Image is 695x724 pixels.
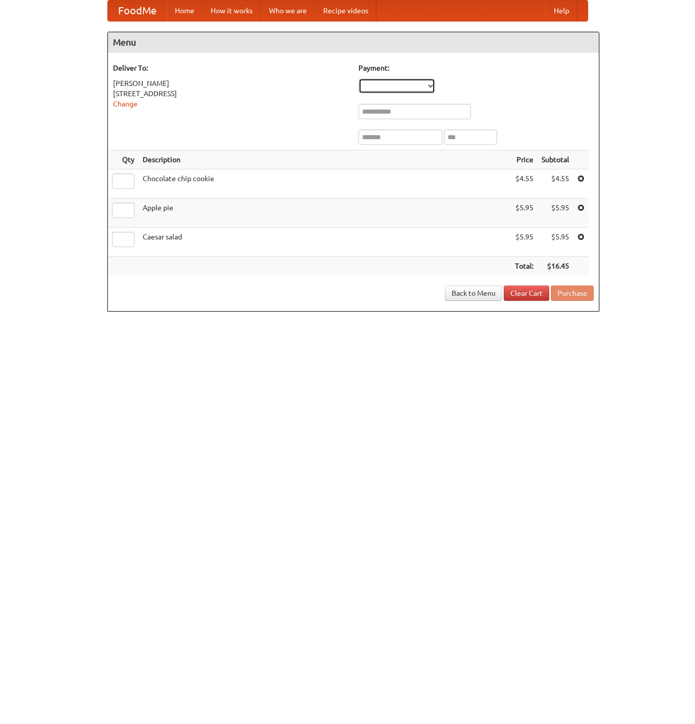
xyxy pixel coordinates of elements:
h4: Menu [108,32,599,53]
td: $5.95 [511,228,537,257]
th: Total: [511,257,537,276]
a: FoodMe [108,1,167,21]
a: Back to Menu [445,286,502,301]
a: Change [113,100,138,108]
a: How it works [203,1,261,21]
a: Who we are [261,1,315,21]
td: $5.95 [537,199,573,228]
td: $5.95 [537,228,573,257]
a: Recipe videos [315,1,376,21]
h5: Payment: [358,63,594,73]
th: Description [139,150,511,169]
button: Purchase [551,286,594,301]
th: $16.45 [537,257,573,276]
th: Price [511,150,537,169]
td: Chocolate chip cookie [139,169,511,199]
a: Home [167,1,203,21]
td: Caesar salad [139,228,511,257]
h5: Deliver To: [113,63,348,73]
a: Clear Cart [504,286,549,301]
th: Subtotal [537,150,573,169]
div: [PERSON_NAME] [113,78,348,89]
th: Qty [108,150,139,169]
a: Help [546,1,577,21]
td: $4.55 [537,169,573,199]
td: $5.95 [511,199,537,228]
td: Apple pie [139,199,511,228]
div: [STREET_ADDRESS] [113,89,348,99]
td: $4.55 [511,169,537,199]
